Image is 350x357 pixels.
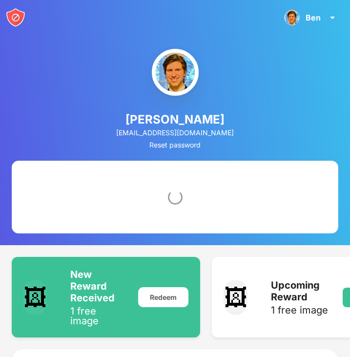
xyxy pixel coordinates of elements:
[149,141,201,149] div: Reset password
[70,269,126,304] div: New Reward Received
[125,112,225,126] div: [PERSON_NAME]
[224,280,247,315] div: 🖼
[271,279,331,303] div: Upcoming Reward
[152,49,199,96] img: AOh14GgVztHIk79DdLfi8_ZRmPxgQWbkB0_wfPbbnuy98Fc=s96-c
[306,13,321,22] div: Ben
[6,8,25,27] img: blocksite-icon-white.svg
[271,305,331,315] div: 1 free image
[23,280,47,315] div: 🖼
[70,306,126,326] div: 1 free image
[284,10,300,25] img: AOh14GgVztHIk79DdLfi8_ZRmPxgQWbkB0_wfPbbnuy98Fc=s96-c
[138,287,188,307] div: Redeem
[116,128,234,137] div: [EMAIL_ADDRESS][DOMAIN_NAME]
